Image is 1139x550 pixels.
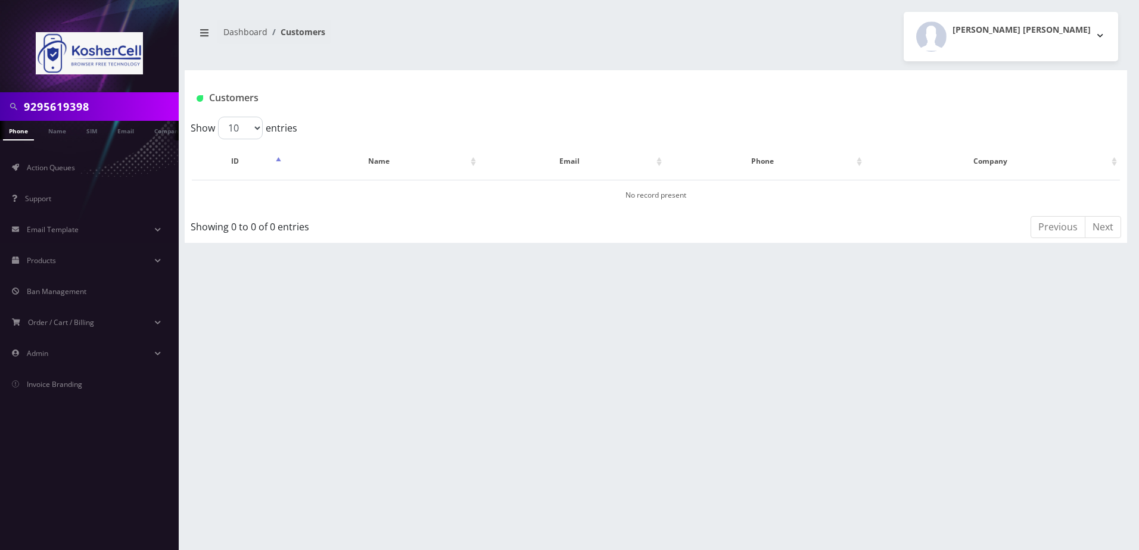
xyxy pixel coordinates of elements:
[1031,216,1085,238] a: Previous
[194,20,647,54] nav: breadcrumb
[285,144,479,179] th: Name: activate to sort column ascending
[27,162,75,173] span: Action Queues
[27,286,86,296] span: Ban Management
[953,25,1091,35] h2: [PERSON_NAME] [PERSON_NAME]
[866,144,1120,179] th: Company: activate to sort column ascending
[24,95,176,118] input: Search in Company
[36,32,143,74] img: KosherCell
[480,144,665,179] th: Email: activate to sort column ascending
[192,144,284,179] th: ID: activate to sort column descending
[28,317,94,327] span: Order / Cart / Billing
[191,117,297,139] label: Show entries
[3,121,34,140] a: Phone
[191,215,569,234] div: Showing 0 to 0 of 0 entries
[267,26,325,38] li: Customers
[192,180,1120,210] td: No record present
[27,224,79,235] span: Email Template
[80,121,103,139] a: SIM
[148,121,188,139] a: Company
[25,193,51,204] span: Support
[1085,216,1121,238] a: Next
[42,121,72,139] a: Name
[197,92,959,104] h1: Customers
[111,121,140,139] a: Email
[666,144,865,179] th: Phone: activate to sort column ascending
[223,26,267,37] a: Dashboard
[218,117,263,139] select: Showentries
[27,348,48,358] span: Admin
[27,379,82,389] span: Invoice Branding
[27,255,56,265] span: Products
[904,12,1118,61] button: [PERSON_NAME] [PERSON_NAME]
